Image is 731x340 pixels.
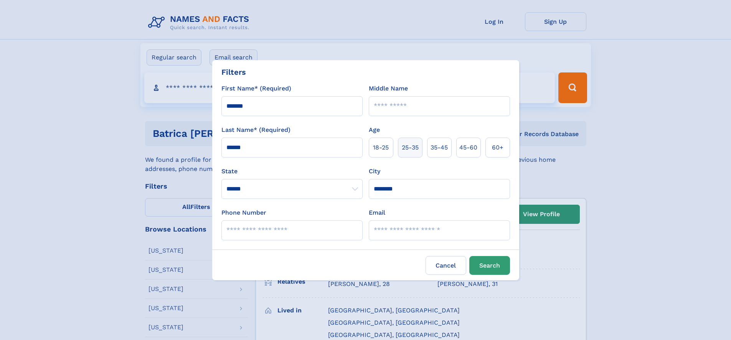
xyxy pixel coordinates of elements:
span: 25‑35 [402,143,419,152]
label: First Name* (Required) [221,84,291,93]
span: 60+ [492,143,503,152]
span: 45‑60 [459,143,477,152]
div: Filters [221,66,246,78]
span: 35‑45 [431,143,448,152]
label: Email [369,208,385,217]
label: Last Name* (Required) [221,125,290,135]
button: Search [469,256,510,275]
span: 18‑25 [373,143,389,152]
label: Cancel [426,256,466,275]
label: State [221,167,363,176]
label: Middle Name [369,84,408,93]
label: City [369,167,380,176]
label: Phone Number [221,208,266,217]
label: Age [369,125,380,135]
